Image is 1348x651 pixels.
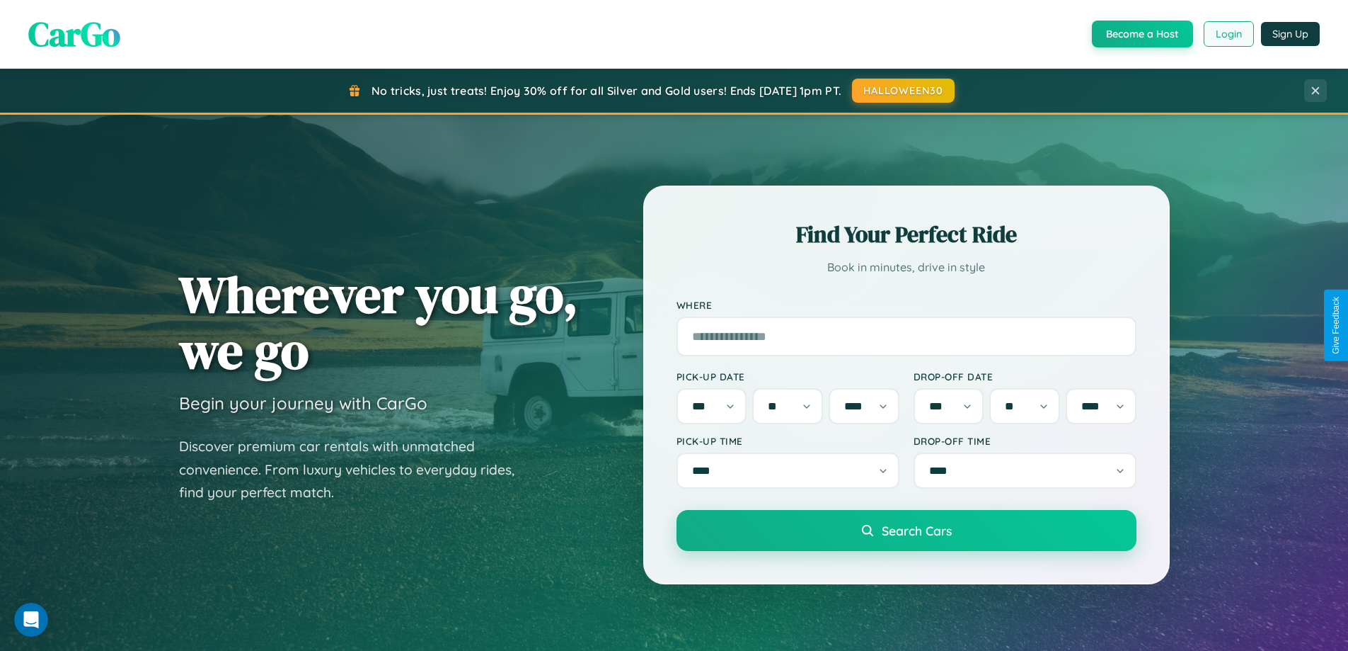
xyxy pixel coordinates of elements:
[371,84,841,98] span: No tricks, just treats! Enjoy 30% off for all Silver and Gold users! Ends [DATE] 1pm PT.
[914,435,1136,447] label: Drop-off Time
[1092,21,1193,47] button: Become a Host
[676,219,1136,250] h2: Find Your Perfect Ride
[1261,22,1320,46] button: Sign Up
[676,299,1136,311] label: Where
[1204,21,1254,47] button: Login
[676,510,1136,551] button: Search Cars
[914,370,1136,383] label: Drop-off Date
[676,257,1136,278] p: Book in minutes, drive in style
[1331,297,1341,354] div: Give Feedback
[14,603,48,637] iframe: Intercom live chat
[676,435,899,447] label: Pick-up Time
[676,370,899,383] label: Pick-up Date
[882,523,952,538] span: Search Cars
[179,266,578,378] h1: Wherever you go, we go
[179,435,533,504] p: Discover premium car rentals with unmatched convenience. From luxury vehicles to everyday rides, ...
[852,79,955,103] button: HALLOWEEN30
[28,11,120,57] span: CarGo
[179,392,427,414] h3: Begin your journey with CarGo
